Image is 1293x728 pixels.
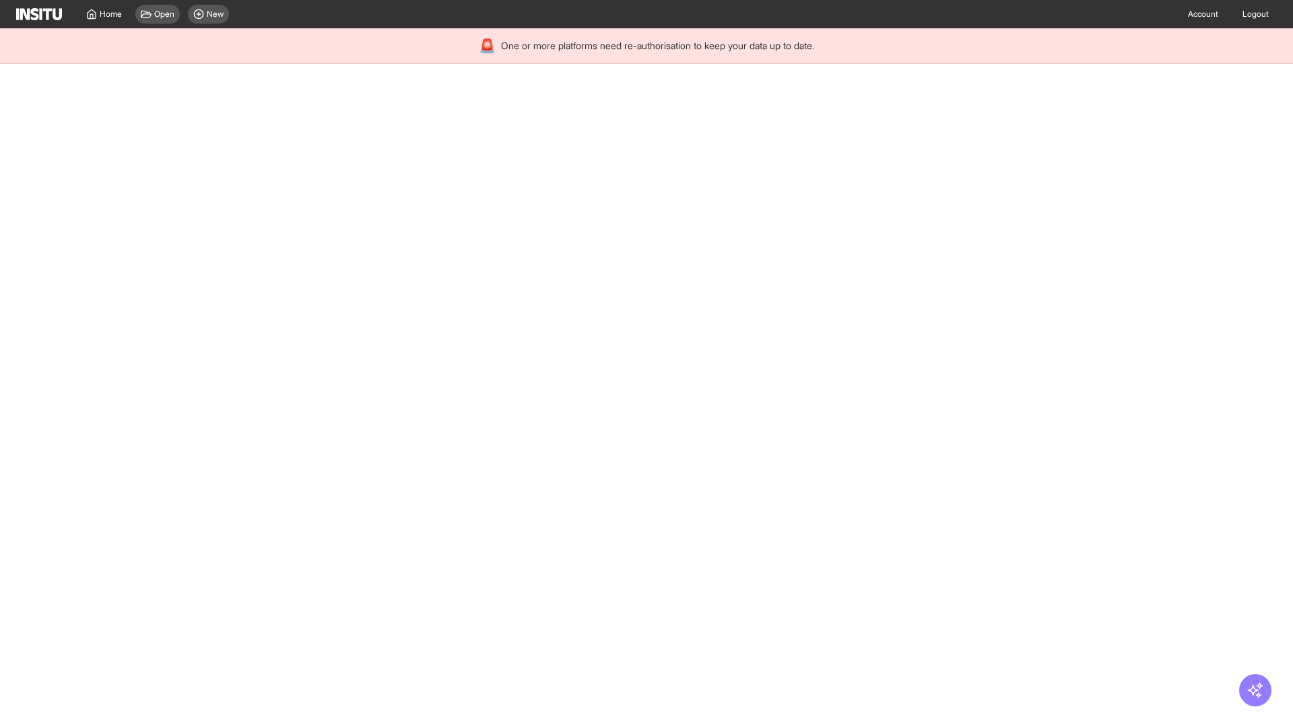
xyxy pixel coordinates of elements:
[207,9,224,20] span: New
[154,9,174,20] span: Open
[16,8,62,20] img: Logo
[501,39,814,53] span: One or more platforms need re-authorisation to keep your data up to date.
[100,9,122,20] span: Home
[479,36,496,55] div: 🚨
